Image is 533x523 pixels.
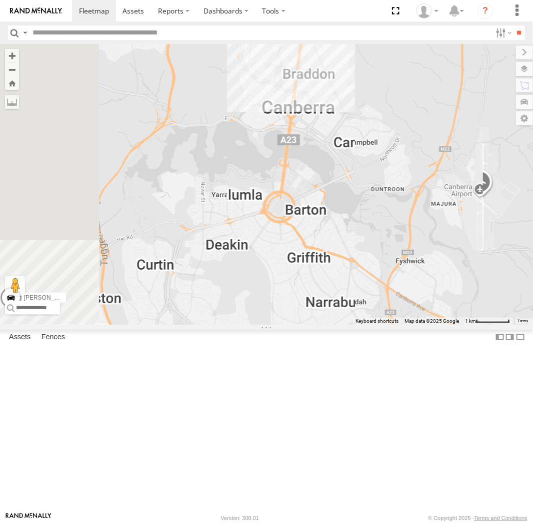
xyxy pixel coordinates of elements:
button: Zoom Home [5,76,19,90]
button: Zoom out [5,62,19,76]
button: Map Scale: 1 km per 64 pixels [462,318,513,325]
label: Search Query [21,25,29,40]
span: Map data ©2025 Google [404,318,459,324]
label: Fences [36,330,70,344]
label: Hide Summary Table [515,330,525,344]
img: rand-logo.svg [10,7,62,14]
span: [PERSON_NAME] [24,294,73,301]
a: Terms (opens in new tab) [518,319,528,323]
label: Dock Summary Table to the Left [495,330,505,344]
i: ? [477,3,493,19]
button: Zoom in [5,49,19,62]
label: Map Settings [516,111,533,125]
a: Terms and Conditions [474,515,527,521]
label: Dock Summary Table to the Right [505,330,515,344]
div: Version: 308.01 [221,515,259,521]
div: Helen Mason [413,3,442,18]
label: Measure [5,95,19,109]
button: Keyboard shortcuts [355,318,398,325]
a: Visit our Website [5,513,51,523]
label: Search Filter Options [492,25,513,40]
label: Assets [4,330,35,344]
button: Drag Pegman onto the map to open Street View [5,276,25,296]
div: © Copyright 2025 - [428,515,527,521]
span: 1 km [465,318,476,324]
